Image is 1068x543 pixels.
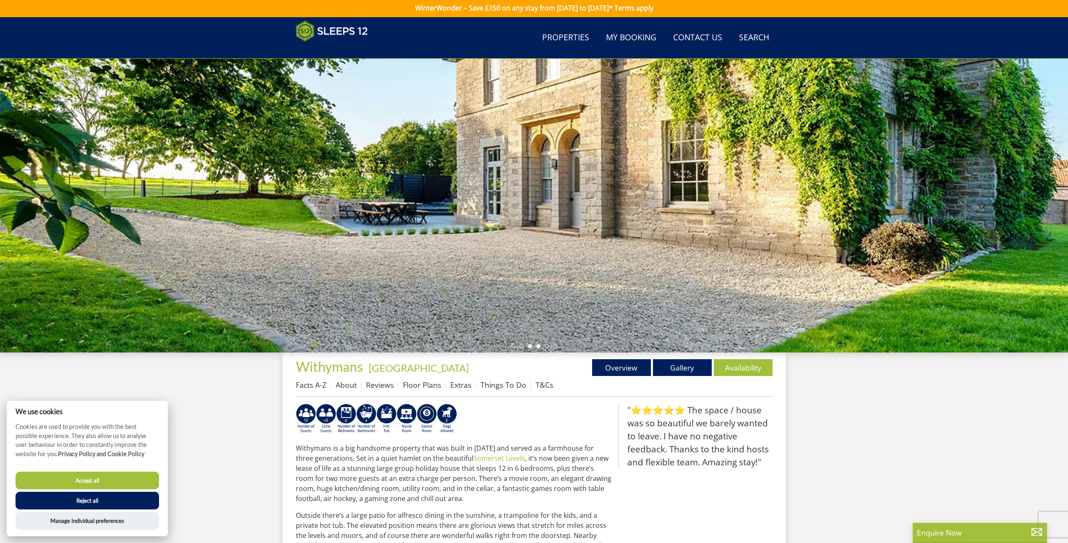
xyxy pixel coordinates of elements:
blockquote: "⭐⭐⭐⭐⭐ The space / house was so beautiful we barely wanted to leave. I have no negative feedback.... [618,404,773,469]
a: Overview [592,359,651,376]
button: Manage Individual preferences [16,512,159,530]
a: Reviews [366,380,394,390]
p: Enquire Now [917,527,1043,538]
a: Facts A-Z [296,380,326,390]
a: About [336,380,357,390]
a: Privacy Policy and Cookie Policy [58,450,144,457]
img: Sleeps 12 [296,21,368,42]
button: Reject all [16,492,159,509]
a: Things To Do [480,380,526,390]
img: AD_4nXeyNBIiEViFqGkFxeZn-WxmRvSobfXIejYCAwY7p4slR9Pvv7uWB8BWWl9Rip2DDgSCjKzq0W1yXMRj2G_chnVa9wg_L... [296,404,316,434]
img: AD_4nXfRzBlt2m0mIteXDhAcJCdmEApIceFt1SPvkcB48nqgTZkfMpQlDmULa47fkdYiHD0skDUgcqepViZHFLjVKS2LWHUqM... [336,404,356,434]
h2: We use cookies [7,407,168,415]
a: [GEOGRAPHIC_DATA] [369,362,469,374]
span: Withymans [296,358,363,375]
p: Cookies are used to provide you with the best possible experience. They also allow us to analyse ... [7,422,168,465]
img: AD_4nXcy0HGcWq0J58LOYxlnSwjVFwquWFvCZzbxSKcxp4HYiQm3ScM_WSVrrYu9bYRIOW8FKoV29fZURc5epz-Si4X9-ID0x... [356,404,376,434]
p: Withymans is a big handsome property that was built in [DATE] and served as a farmhouse for three... [296,443,611,504]
img: AD_4nXeP6WuvG491uY6i5ZIMhzz1N248Ei-RkDHdxvvjTdyF2JXhbvvI0BrTCyeHgyWBEg8oAgd1TvFQIsSlzYPCTB7K21VoI... [316,404,336,434]
a: Availability [714,359,773,376]
iframe: Customer reviews powered by Trustpilot [292,47,380,54]
a: Contact Us [670,29,726,47]
a: Gallery [653,359,712,376]
img: AD_4nXdrZMsjcYNLGsKuA84hRzvIbesVCpXJ0qqnwZoX5ch9Zjv73tWe4fnFRs2gJ9dSiUubhZXckSJX_mqrZBmYExREIfryF... [417,404,437,434]
img: AD_4nXcpX5uDwed6-YChlrI2BYOgXwgg3aqYHOhRm0XfZB-YtQW2NrmeCr45vGAfVKUq4uWnc59ZmEsEzoF5o39EWARlT1ewO... [376,404,397,434]
a: T&Cs [535,380,553,390]
button: Accept all [16,472,159,489]
a: Withymans [296,358,366,375]
img: AD_4nXe7_8LrJK20fD9VNWAdfykBvHkWcczWBt5QOadXbvIwJqtaRaRf-iI0SeDpMmH1MdC9T1Vy22FMXzzjMAvSuTB5cJ7z5... [437,404,457,434]
a: Properties [539,29,593,47]
a: Search [736,29,773,47]
a: Somerset Levels [473,454,525,463]
span: - [366,362,469,374]
img: AD_4nXf5HeMvqMpcZ0fO9nf7YF2EIlv0l3oTPRmiQvOQ93g4dO1Y4zXKGJcBE5M2T8mhAf-smX-gudfzQQnK9-uH4PEbWu2YP... [397,404,417,434]
a: Floor Plans [403,380,441,390]
a: Extras [450,380,471,390]
a: My Booking [603,29,660,47]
